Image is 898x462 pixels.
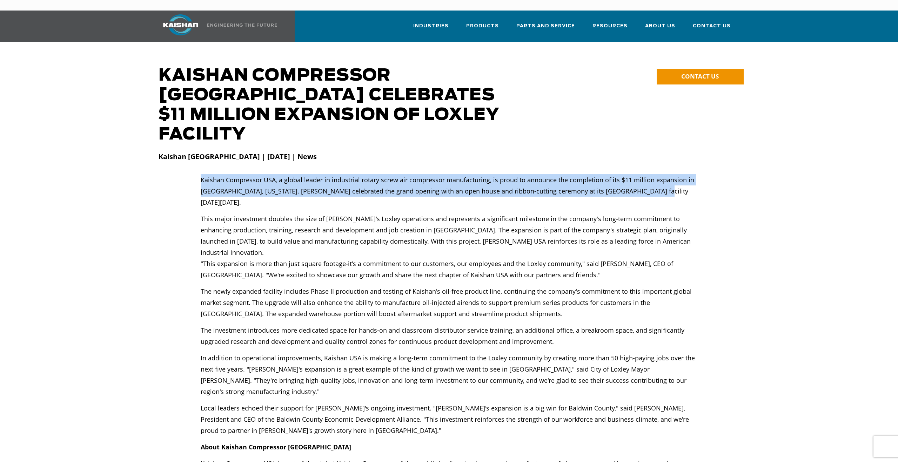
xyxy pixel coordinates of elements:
[159,152,317,161] strong: Kaishan [GEOGRAPHIC_DATA] | [DATE] | News
[466,22,499,30] span: Products
[693,22,731,30] span: Contact Us
[201,325,697,347] p: The investment introduces more dedicated space for hands-on and classroom distributor service tra...
[201,286,697,319] p: The newly expanded facility includes Phase II production and testing of Kaishan's oil-free produc...
[516,17,575,41] a: Parts and Service
[413,17,449,41] a: Industries
[154,11,279,42] a: Kaishan USA
[413,22,449,30] span: Industries
[201,174,697,208] p: Kaishan Compressor USA, a global leader in industrial rotary screw air compressor manufacturing, ...
[645,17,675,41] a: About Us
[154,14,207,35] img: kaishan logo
[516,22,575,30] span: Parts and Service
[645,22,675,30] span: About Us
[201,402,697,436] p: Local leaders echoed their support for [PERSON_NAME]'s ongoing investment. "[PERSON_NAME]'s expan...
[201,352,697,397] p: In addition to operational improvements, Kaishan USA is making a long-term commitment to the Loxl...
[201,443,351,451] strong: About Kaishan Compressor [GEOGRAPHIC_DATA]
[466,17,499,41] a: Products
[207,23,277,27] img: Engineering the future
[592,22,628,30] span: Resources
[657,69,744,84] a: CONTACT US
[159,67,500,143] span: Kaishan Compressor [GEOGRAPHIC_DATA] Celebrates $11 Million Expansion of Loxley Facility
[681,72,719,80] span: CONTACT US
[693,17,731,41] a: Contact Us
[201,258,697,280] p: "This expansion is more than just square footage-it's a commitment to our customers, our employee...
[201,213,697,258] p: This major investment doubles the size of [PERSON_NAME]'s Loxley operations and represents a sign...
[592,17,628,41] a: Resources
